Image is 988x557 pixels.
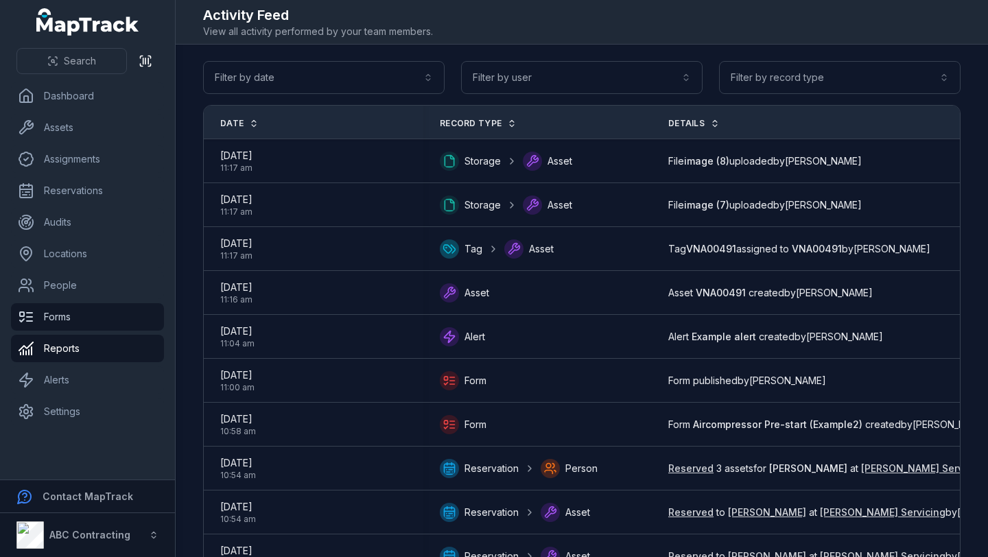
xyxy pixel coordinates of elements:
[792,243,842,254] span: VNA00491
[668,462,714,475] a: Reserved
[464,286,489,300] span: Asset
[684,199,729,211] span: image (7)
[220,149,252,174] time: 02/09/2025, 11:17:13 am
[11,240,164,268] a: Locations
[43,490,133,502] strong: Contact MapTrack
[464,506,519,519] span: Reservation
[719,61,961,94] button: Filter by record type
[220,514,256,525] span: 10:54 am
[220,500,256,525] time: 02/09/2025, 10:54:52 am
[64,54,96,68] span: Search
[464,154,501,168] span: Storage
[668,118,705,129] span: Details
[464,418,486,431] span: Form
[220,193,252,206] span: [DATE]
[203,61,445,94] button: Filter by date
[668,118,720,129] a: Details
[220,294,252,305] span: 11:16 am
[220,118,244,129] span: Date
[668,330,883,344] span: Alert created by [PERSON_NAME]
[11,366,164,394] a: Alerts
[693,418,862,430] span: Aircompressor Pre-start (Example2)
[220,281,252,294] span: [DATE]
[203,5,433,25] h2: Activity Feed
[668,506,714,519] a: Reserved
[565,506,590,519] span: Asset
[220,338,255,349] span: 11:04 am
[529,242,554,256] span: Asset
[684,155,729,167] span: image (8)
[461,61,703,94] button: Filter by user
[220,412,256,426] span: [DATE]
[11,145,164,173] a: Assignments
[220,470,256,481] span: 10:54 am
[220,206,252,217] span: 11:17 am
[565,462,598,475] span: Person
[11,177,164,204] a: Reservations
[220,324,255,349] time: 02/09/2025, 11:04:55 am
[464,330,485,344] span: Alert
[11,82,164,110] a: Dashboard
[220,250,252,261] span: 11:17 am
[686,243,736,254] span: VNA00491
[220,281,252,305] time: 02/09/2025, 11:16:16 am
[11,272,164,299] a: People
[861,462,987,475] a: [PERSON_NAME] Servicing
[11,114,164,141] a: Assets
[220,412,256,437] time: 02/09/2025, 10:58:26 am
[220,163,252,174] span: 11:17 am
[668,242,930,256] span: Tag assigned to by [PERSON_NAME]
[11,209,164,236] a: Audits
[769,462,847,474] span: [PERSON_NAME]
[16,48,127,74] button: Search
[440,118,502,129] span: Record Type
[464,242,482,256] span: Tag
[220,149,252,163] span: [DATE]
[220,456,256,481] time: 02/09/2025, 10:54:52 am
[220,500,256,514] span: [DATE]
[820,506,945,519] a: [PERSON_NAME] Servicing
[220,193,252,217] time: 02/09/2025, 11:17:13 am
[464,198,501,212] span: Storage
[220,237,252,250] span: [DATE]
[220,368,255,382] span: [DATE]
[548,154,572,168] span: Asset
[220,237,252,261] time: 02/09/2025, 11:17:05 am
[220,382,255,393] span: 11:00 am
[668,286,873,300] span: Asset created by [PERSON_NAME]
[440,118,517,129] a: Record Type
[11,335,164,362] a: Reports
[11,303,164,331] a: Forms
[464,374,486,388] span: Form
[49,529,130,541] strong: ABC Contracting
[36,8,139,36] a: MapTrack
[728,506,806,519] a: [PERSON_NAME]
[11,398,164,425] a: Settings
[668,198,862,212] span: File uploaded by [PERSON_NAME]
[668,374,826,388] span: Form published by [PERSON_NAME]
[220,456,256,470] span: [DATE]
[548,198,572,212] span: Asset
[203,25,433,38] span: View all activity performed by your team members.
[668,154,862,168] span: File uploaded by [PERSON_NAME]
[220,426,256,437] span: 10:58 am
[220,118,259,129] a: Date
[220,368,255,393] time: 02/09/2025, 11:00:02 am
[692,331,756,342] span: Example alert
[464,462,519,475] span: Reservation
[220,324,255,338] span: [DATE]
[696,287,746,298] span: VNA00491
